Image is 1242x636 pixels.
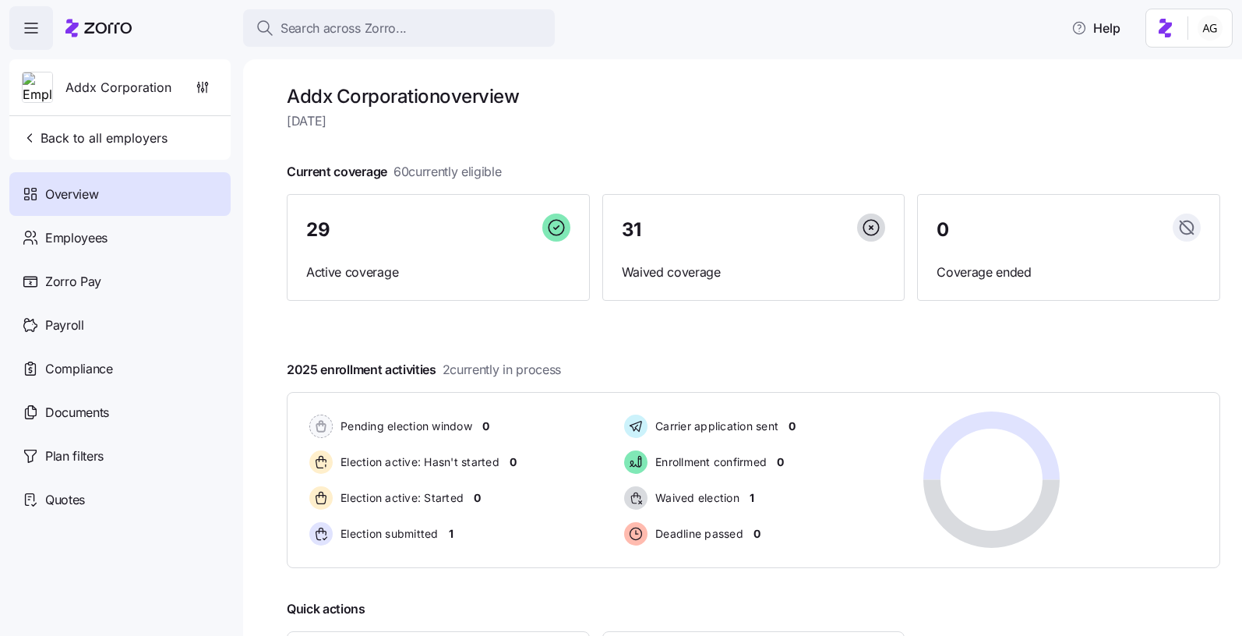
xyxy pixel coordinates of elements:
span: Plan filters [45,447,104,466]
button: Search across Zorro... [243,9,555,47]
span: Quotes [45,490,85,510]
span: Back to all employers [22,129,168,147]
span: Waived election [651,490,739,506]
img: Employer logo [23,72,52,104]
span: Coverage ended [937,263,1201,282]
span: Waived coverage [622,263,886,282]
span: 2 currently in process [443,360,561,380]
span: Election submitted [336,526,439,542]
button: Help [1059,12,1133,44]
a: Documents [9,390,231,434]
span: 0 [777,454,784,470]
span: Overview [45,185,98,204]
span: 2025 enrollment activities [287,360,561,380]
span: 1 [750,490,754,506]
span: 0 [474,490,481,506]
a: Overview [9,172,231,216]
a: Payroll [9,303,231,347]
span: Documents [45,403,109,422]
span: Compliance [45,359,113,379]
span: Carrier application sent [651,419,778,434]
span: Employees [45,228,108,248]
span: Pending election window [336,419,472,434]
span: 60 currently eligible [393,162,502,182]
span: 29 [306,221,330,239]
span: 0 [789,419,796,434]
span: Addx Corporation [65,78,171,97]
span: Current coverage [287,162,502,182]
span: 0 [937,221,949,239]
a: Employees [9,216,231,260]
span: 31 [622,221,641,239]
span: Enrollment confirmed [651,454,767,470]
span: 0 [753,526,760,542]
span: Election active: Hasn't started [336,454,499,470]
span: Search across Zorro... [281,19,407,38]
span: 0 [510,454,517,470]
a: Plan filters [9,434,231,478]
a: Quotes [9,478,231,521]
span: Active coverage [306,263,570,282]
span: Deadline passed [651,526,743,542]
h1: Addx Corporation overview [287,84,1220,108]
span: Help [1071,19,1120,37]
span: 0 [482,419,489,434]
span: Payroll [45,316,84,335]
span: 1 [449,526,453,542]
a: Compliance [9,347,231,390]
button: Back to all employers [16,122,174,154]
span: Quick actions [287,599,365,619]
span: Election active: Started [336,490,464,506]
span: Zorro Pay [45,272,101,291]
span: [DATE] [287,111,1220,131]
img: 5fc55c57e0610270ad857448bea2f2d5 [1198,16,1223,41]
a: Zorro Pay [9,260,231,303]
